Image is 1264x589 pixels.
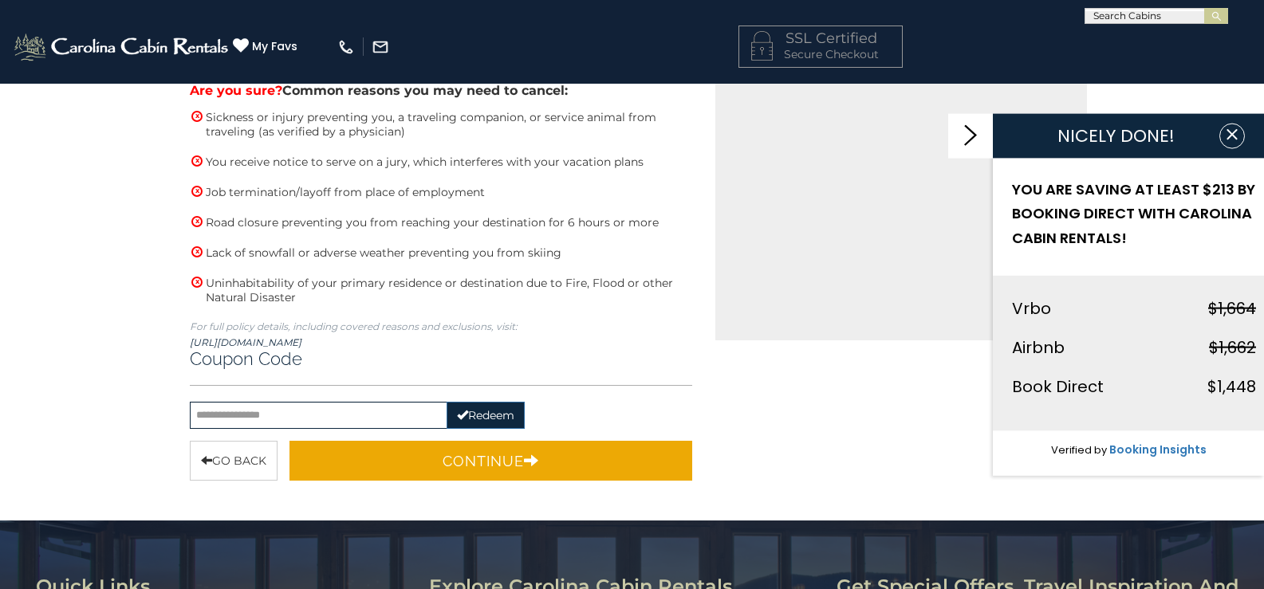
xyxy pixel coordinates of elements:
[190,441,278,481] button: Go Back
[1209,336,1256,359] strike: $1,662
[190,348,693,386] div: Coupon Code
[1012,126,1219,145] h1: NICELY DONE!
[1207,373,1256,400] div: $1,448
[1051,442,1107,457] span: Verified by
[191,246,203,257] span: x
[191,186,203,197] span: x
[751,46,890,62] p: Secure Checkout
[1012,375,1104,398] span: Book Direct
[190,215,693,230] li: Road closure preventing you from reaching your destination for 6 hours or more
[1012,334,1065,361] div: Airbnb
[190,110,693,139] li: Sickness or injury preventing you, a traveling companion, or service animal from traveling (as ve...
[1012,295,1051,322] div: Vrbo
[190,83,282,98] span: Are you sure?
[252,38,297,55] span: My Favs
[190,155,693,169] li: You receive notice to serve on a jury, which interferes with your vacation plans
[12,31,233,63] img: White-1-2.png
[190,320,693,332] p: For full policy details, including covered reasons and exclusions, visit:
[1012,177,1256,250] h2: YOU ARE SAVING AT LEAST $213 BY BOOKING DIRECT WITH CAROLINA CABIN RENTALS!
[289,441,693,481] button: Continue
[233,37,301,55] a: My Favs
[1208,297,1256,320] strike: $1,664
[191,277,203,288] span: x
[190,336,301,348] a: [URL][DOMAIN_NAME]
[190,185,693,199] li: Job termination/layoff from place of employment
[190,245,693,260] li: Lack of snowfall or adverse weather preventing you from skiing
[190,276,693,304] li: Uninhabitability of your primary residence or destination due to Fire, Flood or other Natural Dis...
[337,38,355,56] img: phone-regular-white.png
[191,111,203,122] span: x
[751,31,890,47] h4: SSL Certified
[191,155,203,167] span: x
[191,216,203,227] span: x
[447,402,525,429] button: Redeem
[751,31,773,61] img: LOCKICON1.png
[372,38,389,56] img: mail-regular-white.png
[190,83,693,98] h4: Common reasons you may need to cancel:
[1109,442,1207,457] a: Booking Insights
